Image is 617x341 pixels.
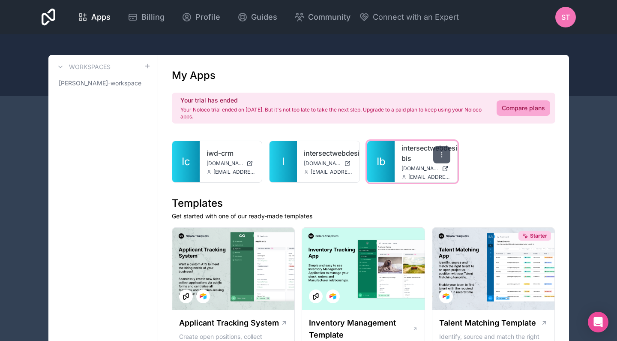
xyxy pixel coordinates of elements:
a: Ib [367,141,395,182]
div: Open Intercom Messenger [588,312,608,332]
a: Guides [231,8,284,27]
a: intersectwebdesign-bis [401,143,450,163]
a: Profile [175,8,227,27]
img: Airtable Logo [443,293,449,300]
span: [PERSON_NAME]-workspace [59,79,141,88]
a: I [270,141,297,182]
a: intersectwebdesign [304,148,353,158]
img: Airtable Logo [329,293,336,300]
h1: Templates [172,196,555,210]
a: Billing [121,8,171,27]
a: [PERSON_NAME]-workspace [55,75,151,91]
p: Get started with one of our ready-made templates [172,212,555,220]
span: Billing [141,11,165,23]
span: [EMAIL_ADDRESS][DOMAIN_NAME] [213,169,255,175]
span: [DOMAIN_NAME] [304,160,341,167]
span: [EMAIL_ADDRESS][DOMAIN_NAME] [311,169,353,175]
a: Workspaces [55,62,111,72]
h3: Workspaces [69,63,111,71]
a: Ic [172,141,200,182]
span: [EMAIL_ADDRESS][DOMAIN_NAME] [408,174,450,181]
span: Community [308,11,350,23]
span: Apps [91,11,111,23]
h1: Inventory Management Template [309,317,412,341]
a: Apps [71,8,117,27]
a: Compare plans [497,100,550,116]
span: Ib [377,155,386,169]
a: [DOMAIN_NAME] [304,160,353,167]
span: Ic [182,155,190,169]
h2: Your trial has ended [180,96,486,105]
span: Profile [195,11,220,23]
span: Starter [530,232,547,239]
a: [DOMAIN_NAME] [401,165,450,172]
span: [DOMAIN_NAME] [401,165,438,172]
span: ST [561,12,570,22]
h1: Applicant Tracking System [179,317,279,329]
a: Community [288,8,357,27]
button: Connect with an Expert [359,11,459,23]
a: iwd-crm [207,148,255,158]
h1: Talent Matching Template [439,317,536,329]
h1: My Apps [172,69,216,82]
span: [DOMAIN_NAME] [207,160,243,167]
span: I [282,155,285,169]
span: Guides [251,11,277,23]
p: Your Noloco trial ended on [DATE]. But it's not too late to take the next step. Upgrade to a paid... [180,106,486,120]
a: [DOMAIN_NAME] [207,160,255,167]
span: Connect with an Expert [373,11,459,23]
img: Airtable Logo [200,293,207,300]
